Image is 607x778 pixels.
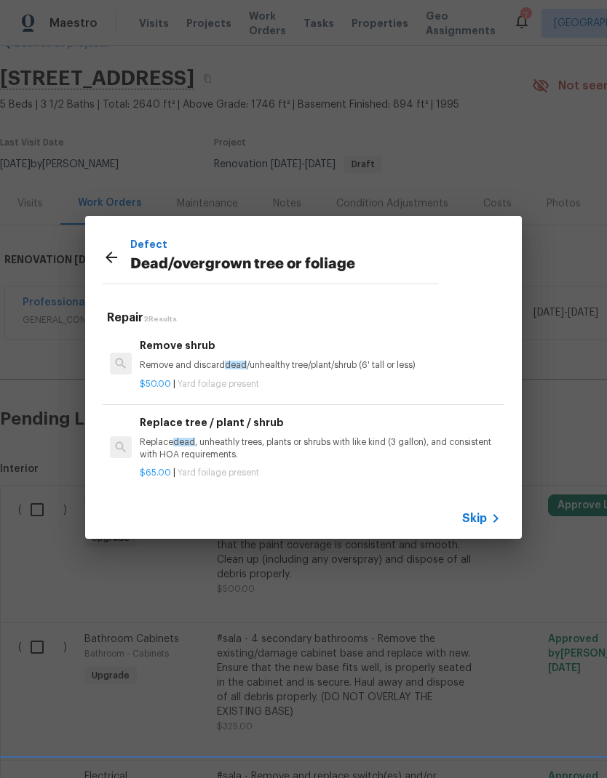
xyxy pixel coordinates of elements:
[225,361,247,369] span: dead
[140,467,501,479] p: |
[140,378,501,390] p: |
[130,236,439,252] p: Defect
[178,468,259,477] span: Yard foilage present
[178,380,259,388] span: Yard foilage present
[140,380,171,388] span: $50.00
[143,316,177,323] span: 2 Results
[107,310,504,326] h5: Repair
[130,253,439,276] p: Dead/overgrown tree or foliage
[140,359,501,372] p: Remove and discard /unhealthy tree/plant/shrub (6' tall or less)
[173,438,195,446] span: dead
[462,511,487,526] span: Skip
[140,436,501,461] p: Replace , unheathly trees, plants or shrubs with like kind (3 gallon), and consistent with HOA re...
[140,414,501,430] h6: Replace tree / plant / shrub
[140,337,501,353] h6: Remove shrub
[140,468,171,477] span: $65.00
